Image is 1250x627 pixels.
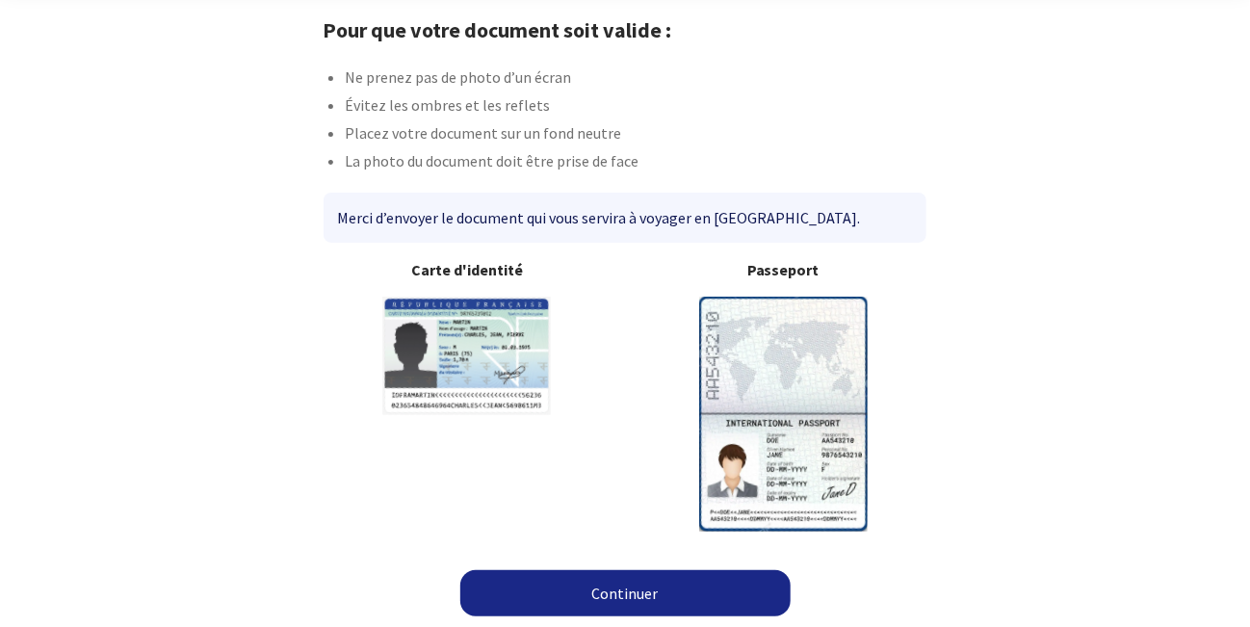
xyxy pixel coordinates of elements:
[324,258,610,281] b: Carte d'identité
[345,149,926,177] li: La photo du document doit être prise de face
[324,193,925,243] div: Merci d’envoyer le document qui vous servira à voyager en [GEOGRAPHIC_DATA].
[345,121,926,149] li: Placez votre document sur un fond neutre
[640,258,926,281] b: Passeport
[460,570,791,616] a: Continuer
[323,17,926,42] h1: Pour que votre document soit valide :
[345,65,926,93] li: Ne prenez pas de photo d’un écran
[382,297,551,415] img: illuCNI.svg
[699,297,868,531] img: illuPasseport.svg
[345,93,926,121] li: Évitez les ombres et les reflets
